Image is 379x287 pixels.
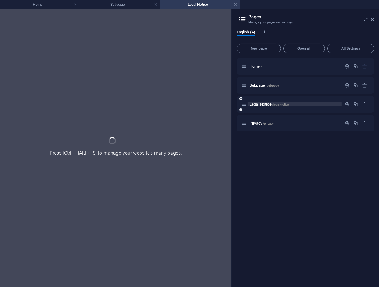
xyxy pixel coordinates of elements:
[283,44,325,53] button: Open all
[353,121,359,126] div: Duplicate
[248,20,362,25] h3: Manage your pages and settings
[263,122,274,125] span: /privacy
[237,29,255,37] span: English (4)
[345,83,350,88] div: Settings
[248,121,342,125] div: Privacy/privacy
[160,1,240,8] h4: Legal Notice
[80,1,160,8] h4: Subpage
[286,47,322,50] span: Open all
[345,64,350,69] div: Settings
[250,64,262,69] span: Click to open page
[362,121,368,126] div: Remove
[362,83,368,88] div: Remove
[362,64,368,69] div: The startpage cannot be deleted
[250,102,289,106] span: Legal Notice
[353,83,359,88] div: Duplicate
[250,121,274,125] span: Privacy
[327,44,374,53] button: All Settings
[248,64,342,68] div: Home/
[239,47,278,50] span: New page
[237,30,374,41] div: Language Tabs
[353,102,359,107] div: Duplicate
[353,64,359,69] div: Duplicate
[250,83,279,88] span: Subpage
[248,14,374,20] h2: Pages
[362,102,368,107] div: Remove
[272,103,289,106] span: /legal-notice
[248,102,342,106] div: Legal Notice/legal-notice
[237,44,281,53] button: New page
[248,83,342,87] div: Subpage/subpage
[330,47,371,50] span: All Settings
[261,65,262,68] span: /
[345,121,350,126] div: Settings
[266,84,279,87] span: /subpage
[345,102,350,107] div: Settings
